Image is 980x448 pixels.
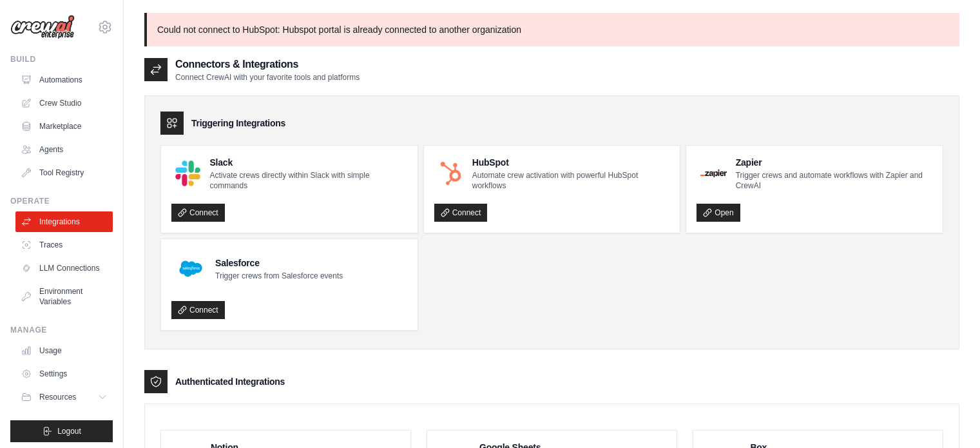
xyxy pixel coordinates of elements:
[916,386,980,448] iframe: Chat Widget
[171,204,225,222] a: Connect
[438,161,463,186] img: HubSpot Logo
[215,271,343,281] p: Trigger crews from Salesforce events
[15,235,113,255] a: Traces
[15,116,113,137] a: Marketplace
[10,325,113,335] div: Manage
[15,281,113,312] a: Environment Variables
[209,170,407,191] p: Activate crews directly within Slack with simple commands
[15,258,113,278] a: LLM Connections
[736,156,932,169] h4: Zapier
[472,170,670,191] p: Automate crew activation with powerful HubSpot workflows
[697,204,740,222] a: Open
[144,13,959,46] p: Could not connect to HubSpot: Hubspot portal is already connected to another organization
[175,375,285,388] h3: Authenticated Integrations
[175,72,360,83] p: Connect CrewAI with your favorite tools and platforms
[175,57,360,72] h2: Connectors & Integrations
[736,170,932,191] p: Trigger crews and automate workflows with Zapier and CrewAI
[15,387,113,407] button: Resources
[15,364,113,384] a: Settings
[175,161,200,186] img: Slack Logo
[57,426,81,436] span: Logout
[15,70,113,90] a: Automations
[215,257,343,269] h4: Salesforce
[10,54,113,64] div: Build
[700,170,726,177] img: Zapier Logo
[15,139,113,160] a: Agents
[175,253,206,284] img: Salesforce Logo
[15,211,113,232] a: Integrations
[10,196,113,206] div: Operate
[10,15,75,39] img: Logo
[472,156,670,169] h4: HubSpot
[39,392,76,402] span: Resources
[10,420,113,442] button: Logout
[209,156,407,169] h4: Slack
[171,301,225,319] a: Connect
[434,204,488,222] a: Connect
[15,93,113,113] a: Crew Studio
[15,162,113,183] a: Tool Registry
[191,117,285,130] h3: Triggering Integrations
[15,340,113,361] a: Usage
